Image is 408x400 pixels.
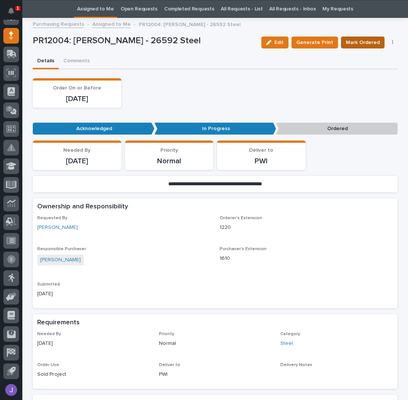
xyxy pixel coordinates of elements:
[37,224,78,232] a: [PERSON_NAME]
[37,340,150,347] p: [DATE]
[164,0,214,18] a: Completed Requests
[37,290,211,298] p: [DATE]
[221,0,262,18] a: All Requests - List
[63,148,90,153] span: Needed By
[280,340,293,347] a: Steel
[37,319,80,327] h2: Requirements
[3,3,19,19] button: Notifications
[37,203,128,211] h2: Ownership and Responsibility
[130,157,209,166] p: Normal
[139,20,240,28] p: PR12004: [PERSON_NAME] - 26592 Steel
[261,37,289,48] button: Edit
[16,6,19,11] p: 1
[33,19,84,28] a: Purchasing Requests
[159,340,272,347] p: Normal
[276,123,398,135] p: Ordered
[77,0,114,18] a: Assigned to Me
[33,54,59,69] button: Details
[33,35,255,46] p: PR12004: [PERSON_NAME] - 26592 Steel
[220,255,393,262] p: 1610
[249,148,273,153] span: Deliver to
[92,19,131,28] a: Assigned to Me
[37,363,59,367] span: Order Use
[37,247,86,251] span: Responsible Purchaser
[220,216,262,220] span: Orderer's Extension
[37,332,61,336] span: Needed By
[154,123,276,135] p: In Progress
[37,282,60,287] span: Submitted
[220,247,267,251] span: Purchaser's Extension
[121,0,157,18] a: Open Requests
[221,157,301,166] p: PWI
[280,363,312,367] span: Delivery Notes
[220,224,393,232] p: 1220
[53,85,101,91] span: Order On or Before
[280,332,300,336] span: Category
[341,37,385,48] button: Mark Ordered
[37,216,67,220] span: Requested By
[37,371,150,378] p: Sold Project
[33,123,154,135] p: Acknowledged
[9,7,19,19] div: Notifications1
[3,382,19,398] button: users-avatar
[159,371,272,378] p: PWI
[37,94,117,103] p: [DATE]
[322,0,353,18] a: My Requests
[296,38,333,47] span: Generate Print
[291,37,338,48] button: Generate Print
[160,148,178,153] span: Priority
[159,332,174,336] span: Priority
[346,38,380,47] span: Mark Ordered
[269,0,316,18] a: All Requests - Inbox
[274,39,284,46] span: Edit
[40,256,81,264] a: [PERSON_NAME]
[59,54,94,69] button: Comments
[37,157,117,166] p: [DATE]
[159,363,180,367] span: Deliver to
